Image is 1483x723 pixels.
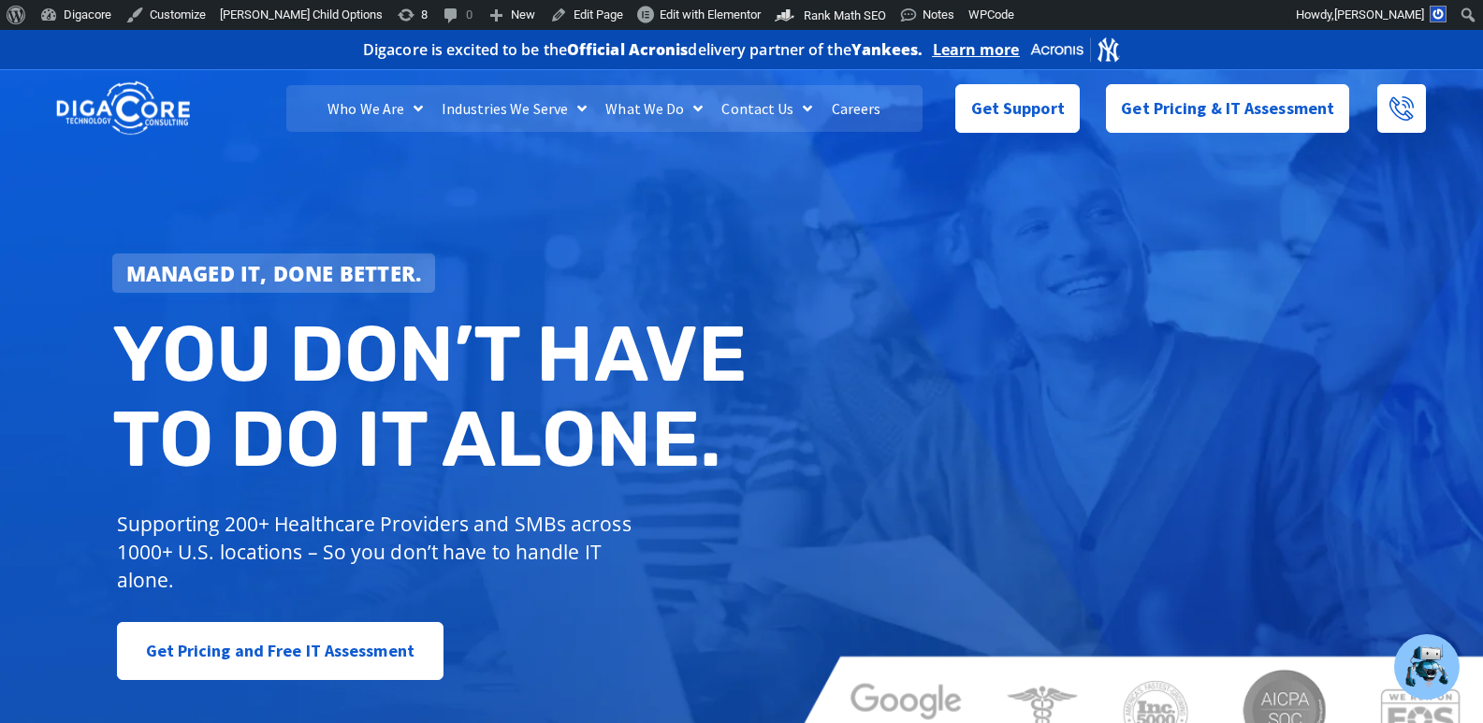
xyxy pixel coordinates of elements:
[933,40,1020,59] a: Learn more
[955,84,1080,133] a: Get Support
[822,85,891,132] a: Careers
[432,85,596,132] a: Industries We Serve
[117,510,640,594] p: Supporting 200+ Healthcare Providers and SMBs across 1000+ U.S. locations – So you don’t have to ...
[1106,84,1349,133] a: Get Pricing & IT Assessment
[971,90,1065,127] span: Get Support
[567,39,689,60] b: Official Acronis
[112,253,436,293] a: Managed IT, done better.
[1334,7,1424,22] span: [PERSON_NAME]
[56,80,190,137] img: DigaCore Technology Consulting
[318,85,432,132] a: Who We Are
[660,7,761,22] span: Edit with Elementor
[1121,90,1334,127] span: Get Pricing & IT Assessment
[112,311,756,483] h2: You don’t have to do IT alone.
[146,632,414,670] span: Get Pricing and Free IT Assessment
[117,622,443,680] a: Get Pricing and Free IT Assessment
[596,85,712,132] a: What We Do
[363,42,923,57] h2: Digacore is excited to be the delivery partner of the
[126,259,422,287] strong: Managed IT, done better.
[1029,36,1121,63] img: Acronis
[851,39,923,60] b: Yankees.
[286,85,923,132] nav: Menu
[712,85,821,132] a: Contact Us
[804,8,886,22] span: Rank Math SEO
